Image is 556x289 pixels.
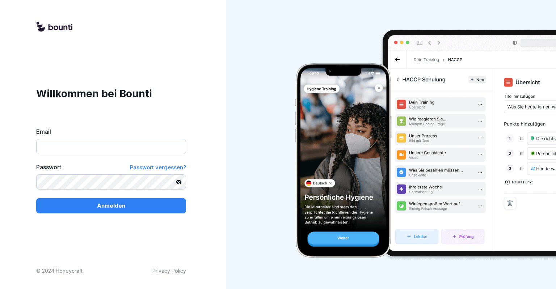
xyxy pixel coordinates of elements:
p: © 2024 Honeycraft [36,267,83,275]
p: Anmelden [97,202,125,210]
a: Privacy Policy [152,267,186,275]
img: logo.svg [36,22,72,33]
button: Anmelden [36,198,186,213]
label: Email [36,127,186,136]
a: Passwort vergessen? [130,163,186,172]
span: Passwort vergessen? [130,164,186,171]
label: Passwort [36,163,61,172]
h1: Willkommen bei Bounti [36,86,186,101]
